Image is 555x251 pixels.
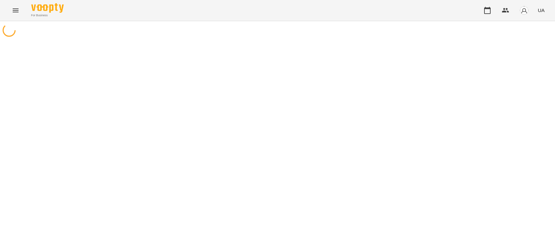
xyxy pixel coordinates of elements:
[535,4,547,16] button: UA
[520,6,529,15] img: avatar_s.png
[8,3,23,18] button: Menu
[31,13,64,18] span: For Business
[538,7,545,14] span: UA
[31,3,64,13] img: Voopty Logo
